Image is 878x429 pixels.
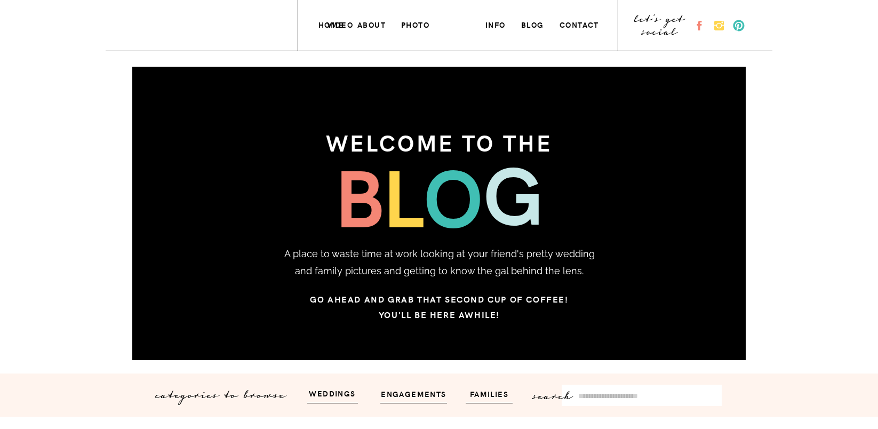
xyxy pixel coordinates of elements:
a: home [318,18,346,29]
h3: b [334,154,407,230]
a: contact [560,18,602,29]
h3: welcome to the [265,122,614,153]
h3: l [382,154,444,235]
a: families [463,387,515,400]
p: categories to browse [156,385,293,398]
a: engagements [377,387,450,400]
a: about [357,18,387,29]
a: info [485,18,508,29]
a: let's get social [633,17,687,35]
a: weddings [300,387,364,399]
p: A place to waste time at work looking at your friend's pretty wedding and family pictures and get... [282,245,597,283]
p: search [533,386,584,399]
a: blog [521,18,546,29]
h3: g [483,151,544,235]
h3: o [424,154,503,235]
h3: Go ahead and grab that second cup of coffee! You'll be here awhile! [239,291,640,319]
a: VIDEO [327,18,355,29]
a: photo [401,18,431,29]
